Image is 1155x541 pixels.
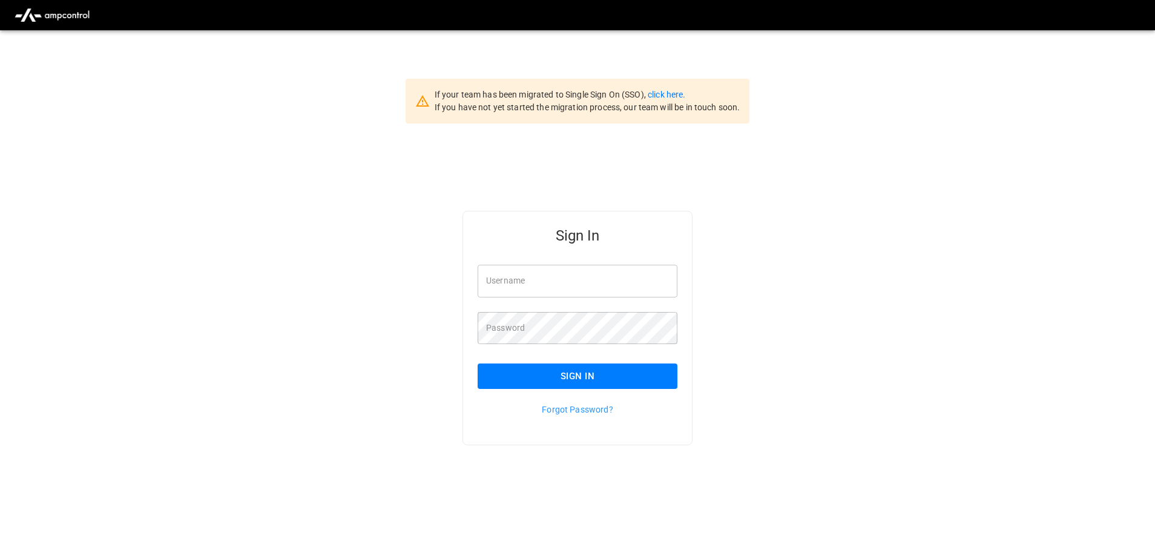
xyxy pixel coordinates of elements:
[435,102,740,112] span: If you have not yet started the migration process, our team will be in touch soon.
[478,226,677,245] h5: Sign In
[10,4,94,27] img: ampcontrol.io logo
[648,90,685,99] a: click here.
[478,403,677,416] p: Forgot Password?
[478,363,677,389] button: Sign In
[435,90,648,99] span: If your team has been migrated to Single Sign On (SSO),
